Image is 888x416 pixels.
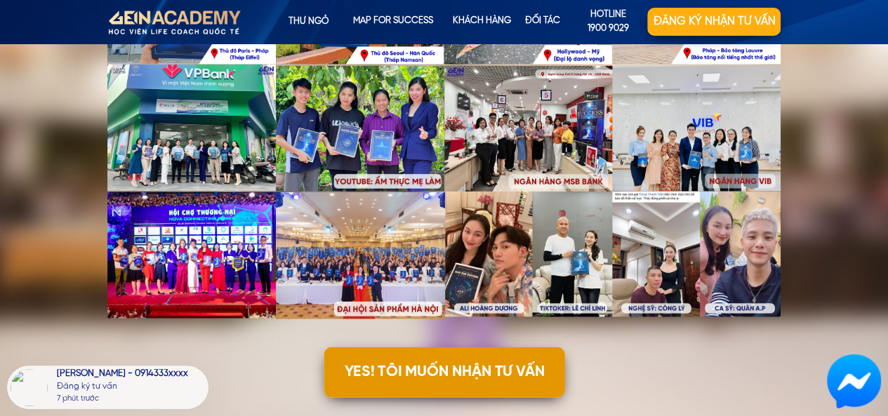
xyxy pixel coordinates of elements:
[57,369,205,381] div: [PERSON_NAME] - 0914333xxxx
[57,393,99,405] div: 7 phút trước
[647,8,781,36] p: Đăng ký nhận tư vấn
[265,8,351,36] p: Thư ngỏ
[569,8,648,37] p: hotline 1900 9029
[569,8,648,36] a: hotline1900 9029
[324,347,564,398] p: YES! TÔI MUỐN NHẬN TƯ VẤN
[352,8,435,36] p: map for success
[511,8,575,36] p: Đối tác
[57,381,205,393] div: Đăng ký tư vấn
[448,8,517,36] p: KHÁCH HÀNG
